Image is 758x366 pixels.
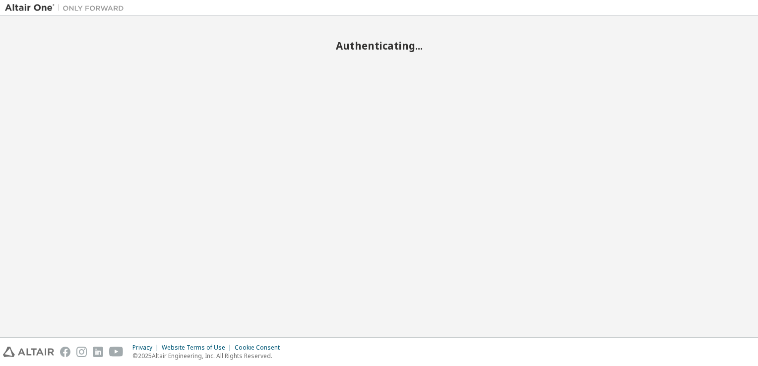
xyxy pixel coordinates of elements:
[162,344,235,352] div: Website Terms of Use
[5,3,129,13] img: Altair One
[109,347,124,357] img: youtube.svg
[60,347,70,357] img: facebook.svg
[132,352,286,360] p: © 2025 Altair Engineering, Inc. All Rights Reserved.
[132,344,162,352] div: Privacy
[235,344,286,352] div: Cookie Consent
[93,347,103,357] img: linkedin.svg
[76,347,87,357] img: instagram.svg
[5,39,753,52] h2: Authenticating...
[3,347,54,357] img: altair_logo.svg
